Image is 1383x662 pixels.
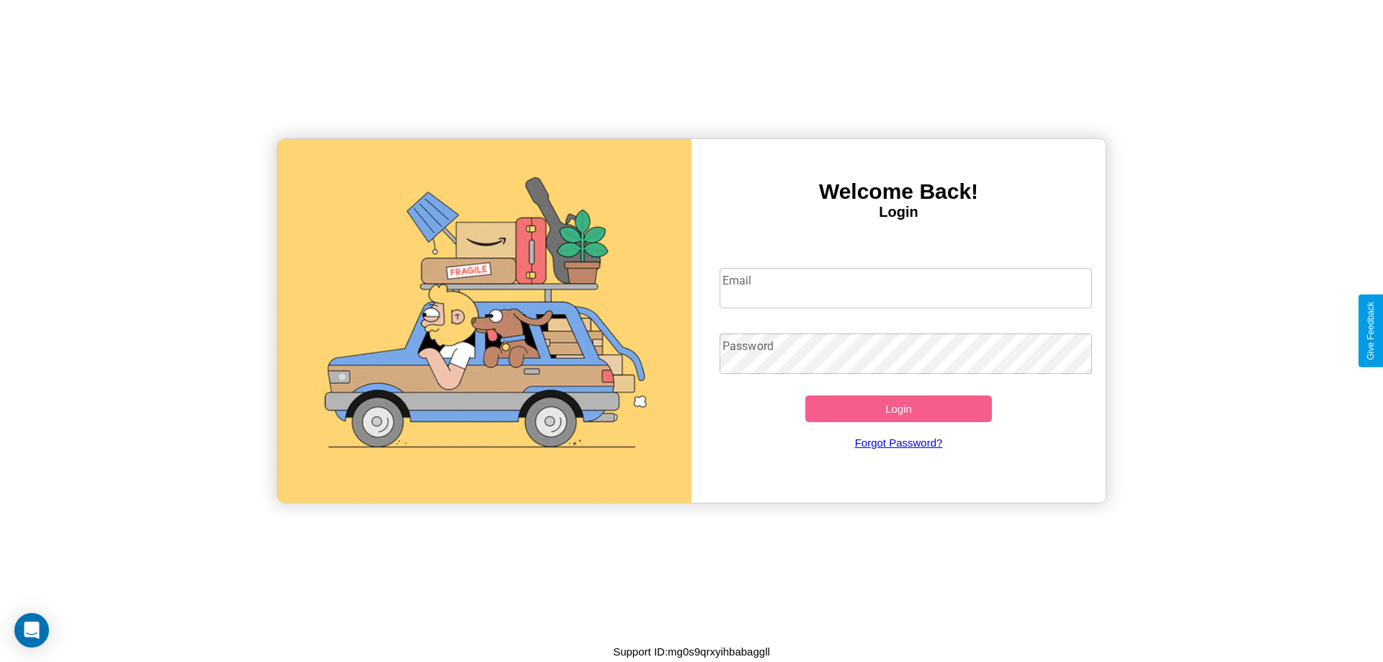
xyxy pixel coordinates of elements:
[712,422,1086,463] a: Forgot Password?
[14,613,49,648] div: Open Intercom Messenger
[613,642,770,661] p: Support ID: mg0s9qrxyihbabaggll
[691,179,1106,204] h3: Welcome Back!
[805,395,992,422] button: Login
[277,139,691,503] img: gif
[691,204,1106,220] h4: Login
[1366,302,1376,360] div: Give Feedback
